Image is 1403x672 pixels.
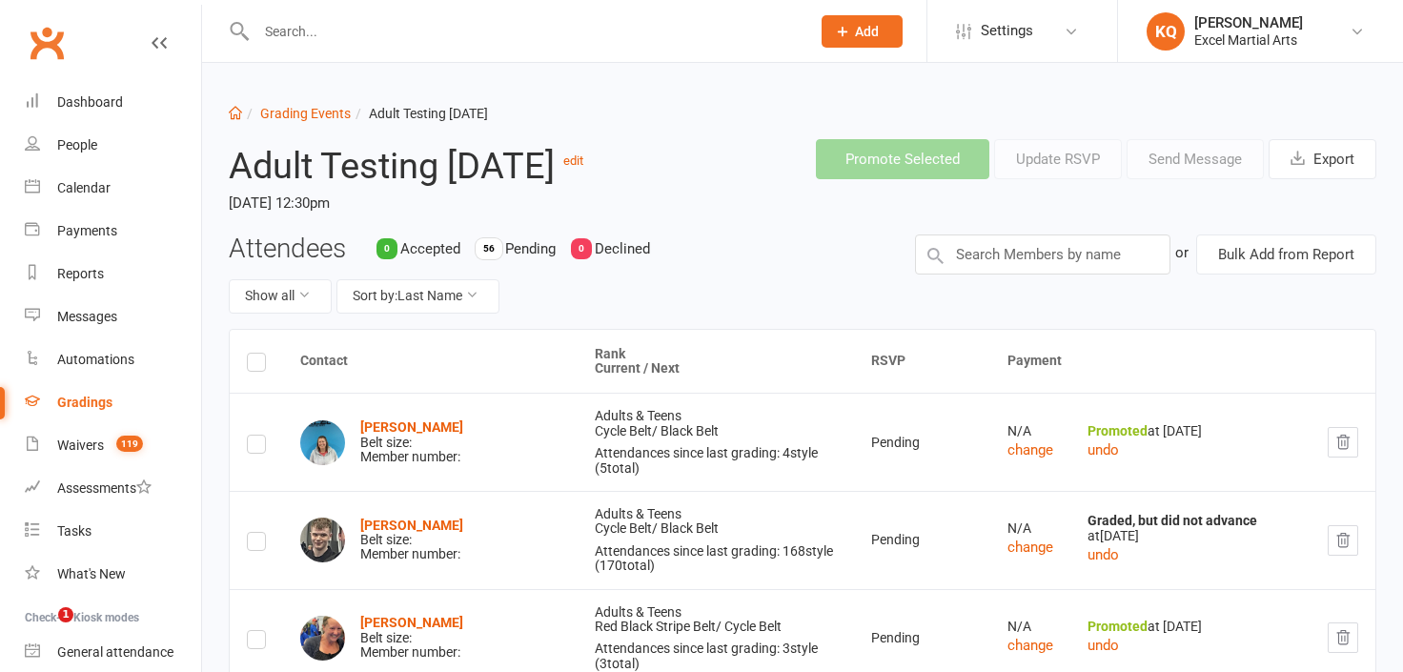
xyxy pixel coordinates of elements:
[229,234,346,264] h3: Attendees
[57,180,111,195] div: Calendar
[376,238,397,259] div: 0
[58,607,73,622] span: 1
[855,24,879,39] span: Add
[260,106,351,121] a: Grading Events
[595,544,837,574] div: Attendances since last grading: 168 style ( 170 total)
[25,467,201,510] a: Assessments
[1194,31,1303,49] div: Excel Martial Arts
[1196,234,1376,275] button: Bulk Add from Report
[25,124,201,167] a: People
[990,330,1375,394] th: Payment
[571,238,592,259] div: 0
[854,330,990,394] th: RSVP
[360,519,463,562] div: Belt size: Member number:
[23,19,71,67] a: Clubworx
[57,352,134,367] div: Automations
[595,641,837,671] div: Attendances since last grading: 3 style ( 3 total)
[25,253,201,295] a: Reports
[360,420,463,464] div: Belt size: Member number:
[915,234,1170,275] input: Search Members by name
[1007,620,1053,634] div: N/A
[871,532,920,547] span: Pending
[1269,139,1376,179] button: Export
[229,279,332,314] button: Show all
[300,518,345,562] img: Vinny Ambrose
[251,18,797,45] input: Search...
[1175,234,1189,271] div: or
[116,436,143,452] span: 119
[981,10,1033,52] span: Settings
[57,395,112,410] div: Gradings
[360,616,463,660] div: Belt size: Member number:
[1194,14,1303,31] div: [PERSON_NAME]
[57,137,97,153] div: People
[25,81,201,124] a: Dashboard
[19,607,65,653] iframe: Intercom live chat
[1088,543,1119,566] button: undo
[25,167,201,210] a: Calendar
[1088,619,1148,634] strong: Promoted
[1007,536,1053,559] button: change
[336,279,499,314] button: Sort by:Last Name
[300,616,345,661] img: Joanne Batham
[57,480,152,496] div: Assessments
[871,630,920,645] span: Pending
[360,419,463,435] a: [PERSON_NAME]
[1088,424,1293,438] div: at [DATE]
[57,223,117,238] div: Payments
[25,381,201,424] a: Gradings
[360,518,463,533] a: [PERSON_NAME]
[300,420,345,465] img: Maria Allsopp
[661,520,719,536] span: Black Belt
[871,435,920,450] span: Pending
[563,153,583,168] a: edit
[25,338,201,381] a: Automations
[822,15,903,48] button: Add
[57,523,91,539] div: Tasks
[595,446,837,476] div: Attendances since last grading: 4 style ( 5 total)
[1007,438,1053,461] button: change
[1007,634,1053,657] button: change
[360,615,463,630] a: [PERSON_NAME]
[57,266,104,281] div: Reports
[1088,513,1257,528] strong: Graded, but did not advance
[351,103,488,124] li: Adult Testing [DATE]
[505,240,556,257] span: Pending
[57,566,126,581] div: What's New
[229,139,690,186] h2: Adult Testing [DATE]
[25,295,201,338] a: Messages
[578,491,854,589] td: Adults & Teens Cycle Belt /
[1088,620,1293,634] div: at [DATE]
[1147,12,1185,51] div: KQ
[25,210,201,253] a: Payments
[724,619,782,634] span: Cycle Belt
[595,240,650,257] span: Declined
[400,240,460,257] span: Accepted
[25,510,201,553] a: Tasks
[661,423,719,438] span: Black Belt
[25,553,201,596] a: What's New
[283,330,578,394] th: Contact
[57,94,123,110] div: Dashboard
[578,330,854,394] th: Rank Current / Next
[57,438,104,453] div: Waivers
[1088,423,1148,438] strong: Promoted
[1088,514,1293,543] div: at [DATE]
[1007,424,1053,438] div: N/A
[578,393,854,491] td: Adults & Teens Cycle Belt /
[229,187,690,219] time: [DATE] 12:30pm
[1088,634,1119,657] button: undo
[1088,438,1119,461] button: undo
[1007,521,1053,536] div: N/A
[25,424,201,467] a: Waivers 119
[57,644,173,660] div: General attendance
[57,309,117,324] div: Messages
[476,238,502,259] div: 56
